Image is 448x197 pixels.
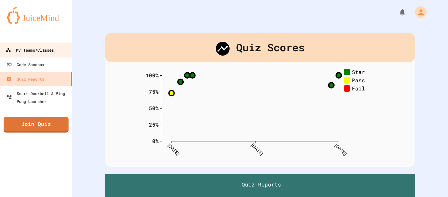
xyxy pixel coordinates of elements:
text: 0% [152,137,159,144]
text: 75% [149,88,159,95]
h1: Quiz Reports [110,181,413,188]
div: Quiz Scores [105,33,415,62]
div: My Account [408,5,428,20]
a: Join Quiz [4,117,69,133]
text: [DATE] [250,142,264,156]
div: My Teams/Classes [6,46,54,54]
text: Fail [352,85,365,91]
text: 100% [146,71,159,78]
div: Code Sandbox [7,61,44,68]
div: Quiz Reports [7,75,44,83]
text: [DATE] [334,142,348,156]
text: Pass [352,76,365,83]
img: logo-orange.svg [7,7,66,24]
div: Smart Doorbell & Ping Pong Launcher [7,89,70,105]
text: [DATE] [167,142,180,156]
text: 25% [149,121,159,128]
text: 50% [149,104,159,111]
text: Star [352,68,365,75]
